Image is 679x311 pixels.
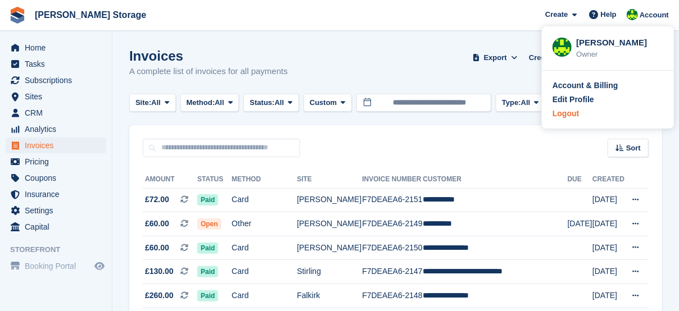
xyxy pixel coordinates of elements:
[25,89,92,104] span: Sites
[568,212,592,236] td: [DATE]
[470,48,520,67] button: Export
[232,212,297,236] td: Other
[197,218,221,230] span: Open
[626,143,641,154] span: Sort
[423,171,568,189] th: Customer
[232,236,297,260] td: Card
[275,97,284,108] span: All
[553,108,579,120] div: Logout
[297,212,362,236] td: [PERSON_NAME]
[6,121,106,137] a: menu
[6,40,106,56] a: menu
[129,94,176,112] button: Site: All
[592,260,625,284] td: [DATE]
[553,38,572,57] img: Claire Wilson
[297,188,362,212] td: [PERSON_NAME]
[362,260,423,284] td: F7DEAEA6-2147
[362,171,423,189] th: Invoice Number
[25,72,92,88] span: Subscriptions
[143,171,197,189] th: Amount
[151,97,161,108] span: All
[25,121,92,137] span: Analytics
[145,218,169,230] span: £60.00
[6,170,106,186] a: menu
[232,188,297,212] td: Card
[25,186,92,202] span: Insurance
[576,36,663,47] div: [PERSON_NAME]
[592,171,625,189] th: Created
[10,244,112,255] span: Storefront
[197,290,218,301] span: Paid
[25,258,92,274] span: Booking Portal
[592,188,625,212] td: [DATE]
[135,97,151,108] span: Site:
[145,242,169,254] span: £60.00
[297,236,362,260] td: [PERSON_NAME]
[6,56,106,72] a: menu
[6,186,106,202] a: menu
[25,219,92,235] span: Capital
[592,236,625,260] td: [DATE]
[215,97,224,108] span: All
[6,219,106,235] a: menu
[6,105,106,121] a: menu
[545,9,568,20] span: Create
[25,56,92,72] span: Tasks
[30,6,151,24] a: [PERSON_NAME] Storage
[6,89,106,104] a: menu
[568,171,592,189] th: Due
[25,40,92,56] span: Home
[627,9,638,20] img: Claire Wilson
[521,97,531,108] span: All
[310,97,337,108] span: Custom
[553,80,663,92] a: Account & Billing
[25,203,92,218] span: Settings
[362,212,423,236] td: F7DEAEA6-2149
[25,138,92,153] span: Invoices
[6,138,106,153] a: menu
[232,260,297,284] td: Card
[553,80,618,92] div: Account & Billing
[362,236,423,260] td: F7DEAEA6-2150
[6,72,106,88] a: menu
[553,94,663,106] a: Edit Profile
[6,154,106,170] a: menu
[304,94,352,112] button: Custom
[297,171,362,189] th: Site
[524,48,577,67] a: Credit Notes
[187,97,215,108] span: Method:
[197,194,218,205] span: Paid
[180,94,239,112] button: Method: All
[197,171,232,189] th: Status
[197,266,218,277] span: Paid
[9,7,26,24] img: stora-icon-8386f47178a22dfd0bd8f6a31ec36ba5ce8667c1dd55bd0f319d3a0aa187defe.svg
[592,212,625,236] td: [DATE]
[553,108,663,120] a: Logout
[297,284,362,308] td: Falkirk
[601,9,617,20] span: Help
[145,290,174,301] span: £260.00
[93,259,106,273] a: Preview store
[640,10,669,21] span: Account
[129,48,288,63] h1: Invoices
[362,188,423,212] td: F7DEAEA6-2151
[297,260,362,284] td: Stirling
[232,284,297,308] td: Card
[232,171,297,189] th: Method
[576,49,663,60] div: Owner
[362,284,423,308] td: F7DEAEA6-2148
[243,94,298,112] button: Status: All
[496,94,545,112] button: Type: All
[25,170,92,186] span: Coupons
[6,203,106,218] a: menu
[145,266,174,277] span: £130.00
[145,194,169,205] span: £72.00
[197,243,218,254] span: Paid
[553,94,594,106] div: Edit Profile
[592,284,625,308] td: [DATE]
[25,105,92,121] span: CRM
[129,65,288,78] p: A complete list of invoices for all payments
[484,52,507,63] span: Export
[502,97,521,108] span: Type:
[6,258,106,274] a: menu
